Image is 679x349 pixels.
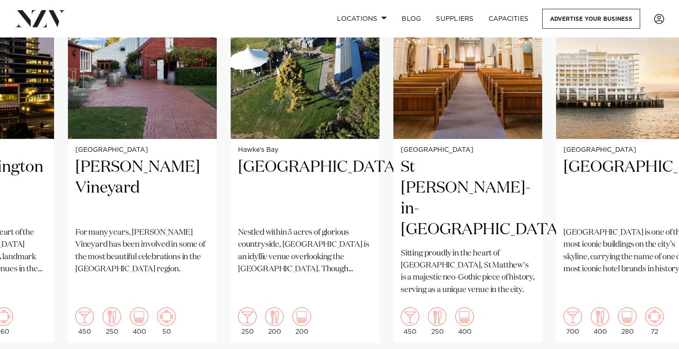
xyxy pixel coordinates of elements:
[428,307,447,326] img: dining.png
[103,307,121,326] img: dining.png
[130,307,148,335] div: 400
[481,9,536,29] a: Capacities
[563,307,582,326] img: cocktail.png
[157,307,176,326] img: meeting.png
[618,307,636,326] img: theatre.png
[265,307,284,326] img: dining.png
[645,307,664,335] div: 72
[330,9,394,29] a: Locations
[293,307,311,326] img: theatre.png
[401,307,419,326] img: cocktail.png
[15,10,65,27] img: nzv-logo.png
[103,307,121,335] div: 250
[238,227,372,275] p: Nestled within 5 acres of glorious countryside, [GEOGRAPHIC_DATA] is an idyllic venue overlooking...
[265,307,284,335] div: 200
[428,9,481,29] a: SUPPLIERS
[428,307,447,335] div: 250
[591,307,609,326] img: dining.png
[618,307,636,335] div: 280
[75,227,209,275] p: For many years, [PERSON_NAME] Vineyard has been involved in some of the most beautiful celebratio...
[401,248,535,296] p: Sitting proudly in the heart of [GEOGRAPHIC_DATA], St Matthew's is a majestic neo-Gothic piece of...
[542,9,640,29] a: Advertise your business
[401,147,535,154] small: [GEOGRAPHIC_DATA]
[645,307,664,326] img: meeting.png
[394,9,428,29] a: BLOG
[401,157,535,240] h2: St [PERSON_NAME]-in-[GEOGRAPHIC_DATA]
[75,147,209,154] small: [GEOGRAPHIC_DATA]
[157,307,176,335] div: 50
[238,307,257,335] div: 250
[238,307,257,326] img: cocktail.png
[563,307,582,335] div: 700
[75,157,209,219] h2: [PERSON_NAME] Vineyard
[130,307,148,326] img: theatre.png
[75,307,94,326] img: cocktail.png
[591,307,609,335] div: 400
[293,307,311,335] div: 200
[401,307,419,335] div: 450
[455,307,474,335] div: 400
[455,307,474,326] img: theatre.png
[238,157,372,219] h2: [GEOGRAPHIC_DATA]
[75,307,94,335] div: 450
[238,147,372,154] small: Hawke's Bay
